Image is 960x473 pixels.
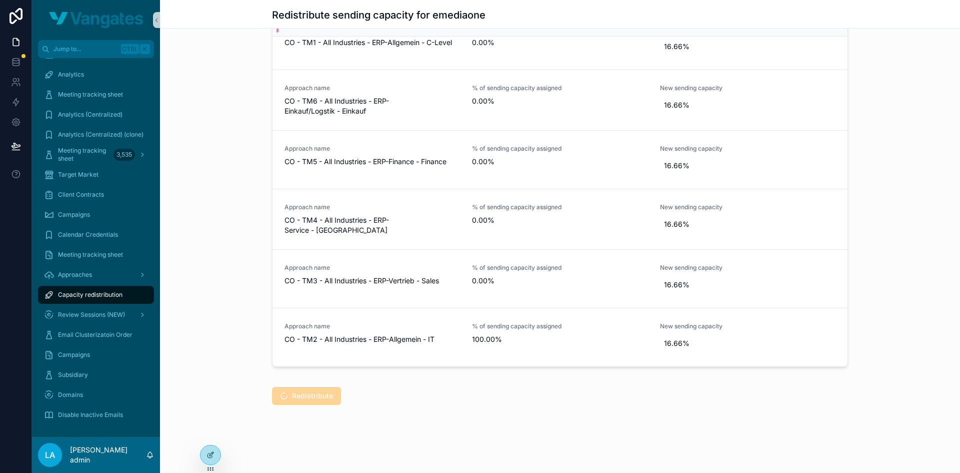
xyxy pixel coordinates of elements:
a: Email Clusterizatoin Order [38,326,154,344]
span: % of sending capacity assigned [472,84,647,92]
span: CO - TM1 - All Industries - ERP-Allgemein - C-Level [284,38,460,48]
span: % of sending capacity assigned [472,264,647,272]
a: Review Sessions (NEW) [38,306,154,324]
span: K [141,45,149,53]
span: CO - TM2 - All Industries - ERP-Allgemein - IT [284,334,460,344]
span: Subsidiary [58,371,88,379]
p: [PERSON_NAME] admin [70,445,146,465]
span: Campaigns [58,351,90,359]
a: Approach nameCO - TM6 - All Industries - ERP-Einkauf/Logstik - Einkauf% of sending capacity assig... [272,70,847,130]
span: CO - TM4 - All Industries - ERP-Service - [GEOGRAPHIC_DATA] [284,215,460,235]
span: Review Sessions (NEW) [58,311,125,319]
span: Approach name [284,203,460,211]
a: Campaigns [38,346,154,364]
span: Domains [58,391,83,399]
span: 0.00% [472,96,647,106]
span: New sending capacity [660,84,835,92]
h1: Redistribute sending capacity for emediaone [272,8,485,22]
span: Client Contracts [58,191,104,199]
a: Meeting tracking sheet3,535 [38,146,154,164]
span: CO - TM5 - All Industries - ERP-Finance - Finance [284,157,460,167]
a: Approach nameCO - TM5 - All Industries - ERP-Finance - Finance% of sending capacity assigned0.00%... [272,130,847,189]
span: Disable Inactive Emails [58,411,123,419]
span: Capacity redistribution [58,291,122,299]
span: 0.00% [472,215,647,225]
a: Meeting tracking sheet [38,246,154,264]
a: Meeting tracking sheet [38,86,154,104]
span: 0.00% [472,38,647,48]
a: Analytics (Centralized) [38,106,154,124]
a: Subsidiary [38,366,154,384]
span: Email Clusterizatoin Order [58,331,132,339]
span: Jump to... [53,45,117,53]
a: Approach nameCO - TM2 - All Industries - ERP-Allgemein - IT% of sending capacity assigned100.00%N... [272,308,847,366]
span: Campaigns [58,211,90,219]
span: Analytics (Centralized) [58,111,122,119]
a: Approach nameCO - TM4 - All Industries - ERP-Service - [GEOGRAPHIC_DATA]% of sending capacity ass... [272,189,847,249]
span: Approaches [58,271,92,279]
span: Meeting tracking sheet [58,147,109,163]
span: 0.00% [472,157,647,167]
span: Meeting tracking sheet [58,91,123,99]
a: Capacity redistribution [38,286,154,304]
span: % of sending capacity assigned [472,203,647,211]
span: Approach name [284,145,460,153]
span: 16.66% [664,280,831,290]
div: 3,535 [113,149,135,161]
span: New sending capacity [660,203,835,211]
span: % of sending capacity assigned [472,145,647,153]
span: 16.66% [664,42,831,52]
span: 16.66% [664,100,831,110]
span: Meeting tracking sheet [58,251,123,259]
span: New sending capacity [660,322,835,330]
span: CO - TM3 - All Industries - ERP-Vertrieb - Sales [284,276,460,286]
div: scrollable content [32,58,160,437]
a: Domains [38,386,154,404]
span: New sending capacity [660,264,835,272]
span: 16.66% [664,338,831,348]
span: 100.00% [472,334,647,344]
a: Analytics [38,66,154,84]
a: Disable Inactive Emails [38,406,154,424]
a: Client Contracts [38,186,154,204]
span: Analytics [58,71,84,79]
span: Analytics (Centralized) (clone) [58,131,143,139]
span: 16.66% [664,161,831,171]
span: Target Market [58,171,98,179]
span: la [45,449,55,461]
span: Approach name [284,322,460,330]
span: 0.00% [472,276,647,286]
a: Target Market [38,166,154,184]
img: App logo [49,12,143,28]
a: Calendar Credentials [38,226,154,244]
span: 16.66% [664,219,831,229]
span: Approach name [284,264,460,272]
span: CO - TM6 - All Industries - ERP-Einkauf/Logstik - Einkauf [284,96,460,116]
span: New sending capacity [660,145,835,153]
a: Approaches [38,266,154,284]
span: Ctrl [121,44,139,54]
a: Approach nameCO - TM3 - All Industries - ERP-Vertrieb - Sales% of sending capacity assigned0.00%N... [272,249,847,308]
span: Approach name [284,84,460,92]
a: Approach nameCO - TM1 - All Industries - ERP-Allgemein - C-Level% of sending capacity assigned0.0... [272,11,847,70]
a: Analytics (Centralized) (clone) [38,126,154,144]
button: Jump to...CtrlK [38,40,154,58]
a: Campaigns [38,206,154,224]
span: Calendar Credentials [58,231,118,239]
span: % of sending capacity assigned [472,322,647,330]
